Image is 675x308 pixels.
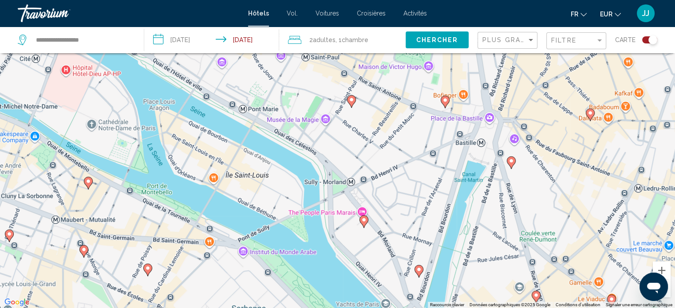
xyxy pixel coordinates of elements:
[556,302,600,307] a: Conditions d'utilisation
[279,27,406,53] button: Travelers: 2 adults, 0 children
[653,261,671,279] button: Zoom avant
[642,8,649,18] font: JJ
[406,31,469,48] button: Chercher
[336,34,368,46] span: , 1
[470,302,550,307] span: Données cartographiques ©2025 Google
[416,37,458,44] span: Chercher
[248,10,269,17] a: Hôtels
[357,10,386,17] a: Croisières
[313,36,336,43] span: Adultes
[551,37,576,44] span: Filtre
[546,32,606,50] button: Filter
[639,273,668,301] iframe: Bouton de lancement de la fenêtre de messagerie
[403,10,427,17] a: Activités
[571,11,578,18] font: fr
[571,8,587,20] button: Changer de langue
[287,10,298,17] a: Vol.
[309,34,336,46] span: 2
[18,4,239,22] a: Travorium
[634,4,657,23] button: Menu utilisateur
[600,11,612,18] font: EUR
[430,302,464,308] button: Raccourcis clavier
[342,36,368,43] span: Chambre
[2,296,32,308] img: Google
[316,10,339,17] a: Voitures
[636,36,657,44] button: Toggle map
[482,36,588,43] span: Plus grandes économies
[615,34,636,46] span: Carte
[606,302,672,307] a: Signaler une erreur cartographique
[144,27,280,53] button: Check-in date: Sep 5, 2025 Check-out date: Sep 7, 2025
[600,8,621,20] button: Changer de devise
[482,37,535,44] mat-select: Sort by
[2,296,32,308] a: Ouvrir cette zone dans Google Maps (dans une nouvelle fenêtre)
